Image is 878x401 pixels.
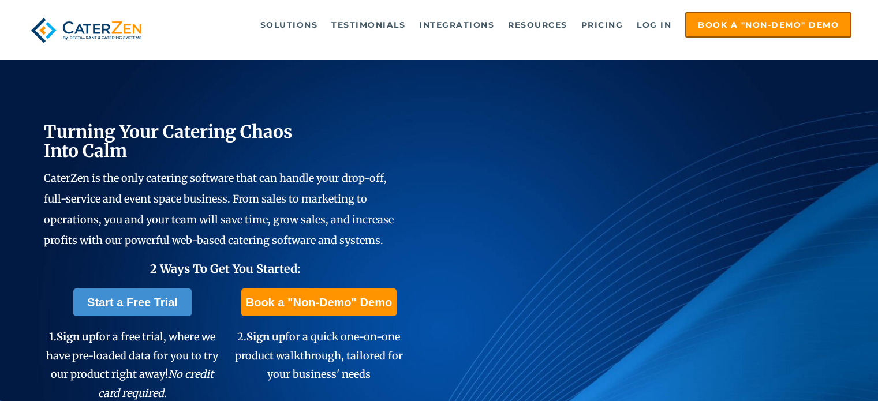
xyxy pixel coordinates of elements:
a: Start a Free Trial [73,288,192,316]
em: No credit card required. [98,368,214,399]
span: Sign up [57,330,95,343]
a: Log in [631,13,677,36]
a: Integrations [413,13,500,36]
span: 2. for a quick one-on-one product walkthrough, tailored for your business' needs [235,330,403,381]
span: 1. for a free trial, where we have pre-loaded data for you to try our product right away! [46,330,218,399]
img: caterzen [27,12,147,48]
a: Pricing [576,13,629,36]
span: CaterZen is the only catering software that can handle your drop-off, full-service and event spac... [44,171,394,247]
a: Testimonials [326,13,411,36]
span: 2 Ways To Get You Started: [150,261,301,276]
a: Book a "Non-Demo" Demo [685,12,851,38]
div: Navigation Menu [167,12,851,38]
a: Book a "Non-Demo" Demo [241,288,397,316]
span: Turning Your Catering Chaos Into Calm [44,121,293,162]
a: Resources [502,13,573,36]
a: Solutions [255,13,324,36]
iframe: Help widget launcher [775,356,865,388]
span: Sign up [246,330,285,343]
